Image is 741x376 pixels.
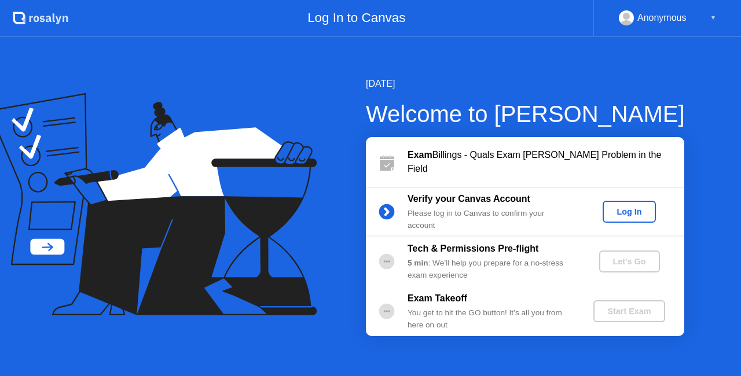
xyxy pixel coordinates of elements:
div: Please log in to Canvas to confirm your account [408,208,574,231]
b: Verify your Canvas Account [408,194,530,204]
div: Billings - Quals Exam [PERSON_NAME] Problem in the Field [408,148,684,176]
button: Log In [603,201,655,223]
div: You get to hit the GO button! It’s all you from here on out [408,307,574,331]
b: Exam Takeoff [408,293,467,303]
b: Exam [408,150,432,160]
div: Log In [607,207,651,216]
div: [DATE] [366,77,685,91]
div: Anonymous [637,10,687,25]
b: 5 min [408,259,428,267]
div: Welcome to [PERSON_NAME] [366,97,685,131]
div: Start Exam [598,307,660,316]
div: : We’ll help you prepare for a no-stress exam experience [408,257,574,281]
button: Let's Go [599,250,660,272]
div: ▼ [710,10,716,25]
button: Start Exam [593,300,665,322]
div: Let's Go [604,257,655,266]
b: Tech & Permissions Pre-flight [408,244,538,253]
